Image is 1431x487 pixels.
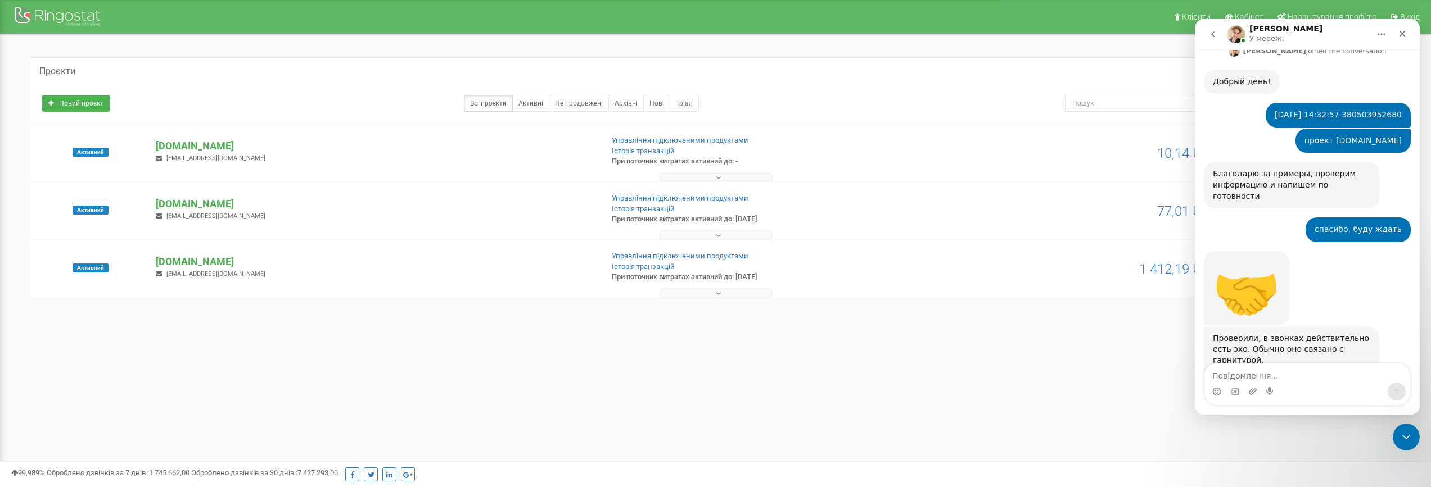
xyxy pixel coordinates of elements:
[612,214,936,225] p: При поточних витратах активний до: [DATE]
[11,468,45,477] span: 99,989%
[166,270,265,277] span: [EMAIL_ADDRESS][DOMAIN_NAME]
[166,212,265,220] span: [EMAIL_ADDRESS][DOMAIN_NAME]
[549,95,609,112] a: Не продовжені
[39,66,75,76] h5: Проєкти
[464,95,513,112] a: Всі проєкти
[1139,261,1218,277] span: 1 412,19 USD
[1195,19,1420,415] iframe: Intercom live chat
[1194,194,1218,202] span: Баланс
[9,307,216,412] div: Volodymyr каже…
[1393,424,1420,450] iframe: Intercom live chat
[156,254,593,269] p: [DOMAIN_NAME]
[612,252,748,260] a: Управління підключеними продуктами
[149,468,189,477] u: 1 745 662,00
[1400,12,1420,21] span: Вихід
[10,344,215,363] textarea: Повідомлення...
[1235,12,1263,21] span: Кабінет
[512,95,549,112] a: Активні
[1065,95,1338,112] input: Пошук
[193,363,211,381] button: Надіслати повідомлення…
[612,147,675,155] a: Історія транзакцій
[156,197,593,211] p: [DOMAIN_NAME]
[42,95,110,112] a: Новий проєкт
[670,95,699,112] a: Тріал
[17,368,26,377] button: Вибір емодзі
[166,154,265,162] span: [EMAIL_ADDRESS][DOMAIN_NAME]
[14,4,104,31] img: Ringostat Logo
[73,148,109,157] span: Активний
[53,368,62,377] button: Завантажити вкладений файл
[1194,136,1218,144] span: Баланс
[612,272,936,283] p: При поточних витратах активний до: [DATE]
[612,204,675,213] a: Історія транзакцій
[1194,252,1218,260] span: Баланс
[47,468,189,477] span: Оброблено дзвінків за 7 днів :
[73,206,109,215] span: Активний
[612,156,936,167] p: При поточних витратах активний до: -
[1157,203,1218,219] span: 77,01 USD
[608,95,644,112] a: Архівні
[297,468,338,477] u: 7 427 293,00
[9,307,184,387] div: Проверили, в звонках действительно есть эхо. Обычно оно связано с гарнитурой.Подскажите, вы испол...
[1182,12,1211,21] span: Клієнти
[643,95,670,112] a: Нові
[73,263,109,272] span: Активний
[71,368,80,377] button: Start recording
[612,262,675,271] a: Історія транзакцій
[35,368,44,377] button: вибір GIF-файлів
[18,314,175,380] div: Проверили, в звонках действительно есть эхо. Обычно оно связано с гарнитурой. Подскажите, вы испо...
[1288,12,1376,21] span: Налаштування профілю
[1157,145,1218,161] span: 10,14 USD
[612,194,748,202] a: Управління підключеними продуктами
[156,139,593,153] p: [DOMAIN_NAME]
[612,136,748,144] a: Управління підключеними продуктами
[191,468,338,477] span: Оброблено дзвінків за 30 днів :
